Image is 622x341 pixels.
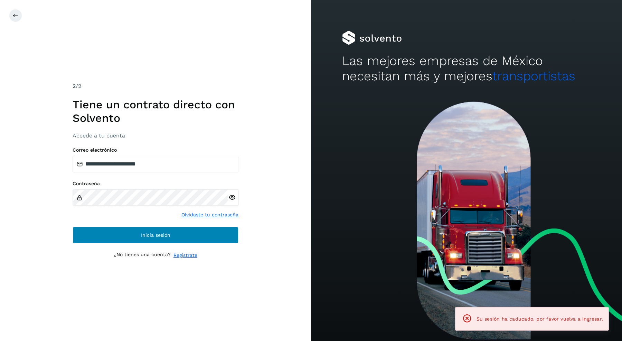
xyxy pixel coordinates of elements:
[492,69,575,83] span: transportistas
[342,53,591,84] h2: Las mejores empresas de México necesitan más y mejores
[477,316,603,322] span: Su sesión ha caducado, por favor vuelva a ingresar.
[181,211,238,218] a: Olvidaste tu contraseña
[141,233,170,237] span: Inicia sesión
[73,147,238,153] label: Correo electrónico
[114,252,171,259] p: ¿No tienes una cuenta?
[73,132,238,139] h3: Accede a tu cuenta
[73,83,76,89] span: 2
[73,82,238,90] div: /2
[73,227,238,243] button: Inicia sesión
[73,98,238,125] h1: Tiene un contrato directo con Solvento
[173,252,197,259] a: Regístrate
[73,181,238,187] label: Contraseña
